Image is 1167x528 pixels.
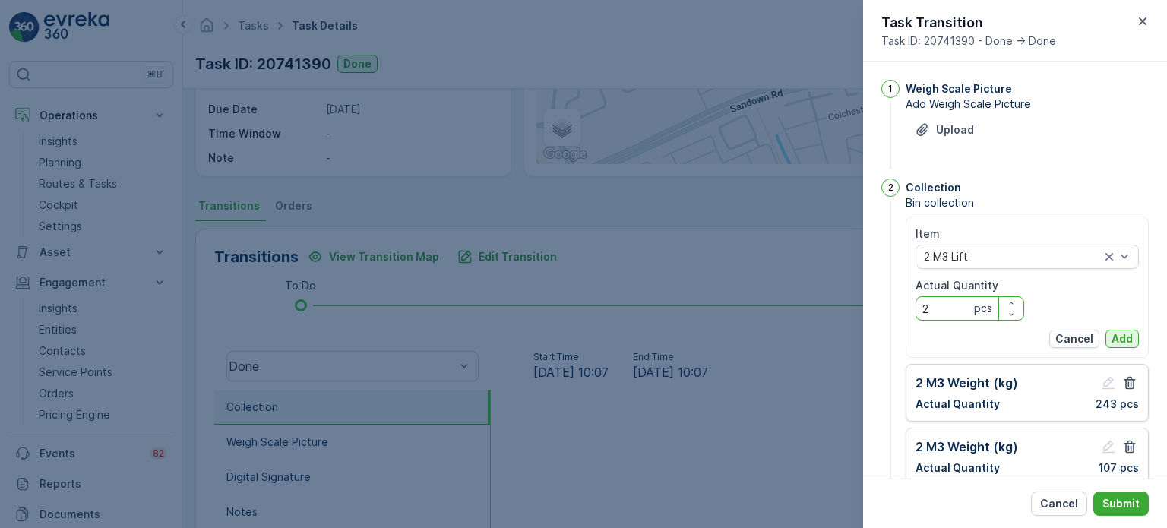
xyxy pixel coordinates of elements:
button: Add [1105,330,1139,348]
p: 107 pcs [1099,460,1139,476]
button: Submit [1093,492,1149,516]
button: Cancel [1049,330,1099,348]
p: Weigh Scale Picture [906,81,1012,96]
div: 2 [881,179,900,197]
p: Actual Quantity [916,397,1000,412]
p: 2 M3 Weight (kg) [916,438,1018,456]
p: 243 pcs [1096,397,1139,412]
p: 2 M3 Weight (kg) [916,374,1018,392]
span: Task ID: 20741390 - Done -> Done [881,33,1056,49]
span: Add Weigh Scale Picture [906,96,1149,112]
p: Add [1112,331,1133,346]
p: Submit [1102,496,1140,511]
label: Actual Quantity [916,279,998,292]
p: Cancel [1055,331,1093,346]
p: Actual Quantity [916,460,1000,476]
p: pcs [974,301,992,316]
p: Cancel [1040,496,1078,511]
p: Task Transition [881,12,1056,33]
p: Collection [906,180,961,195]
span: Bin collection [906,195,1149,210]
div: 1 [881,80,900,98]
p: Upload [936,122,974,138]
label: Item [916,227,940,240]
button: Cancel [1031,492,1087,516]
button: Upload File [906,118,983,142]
